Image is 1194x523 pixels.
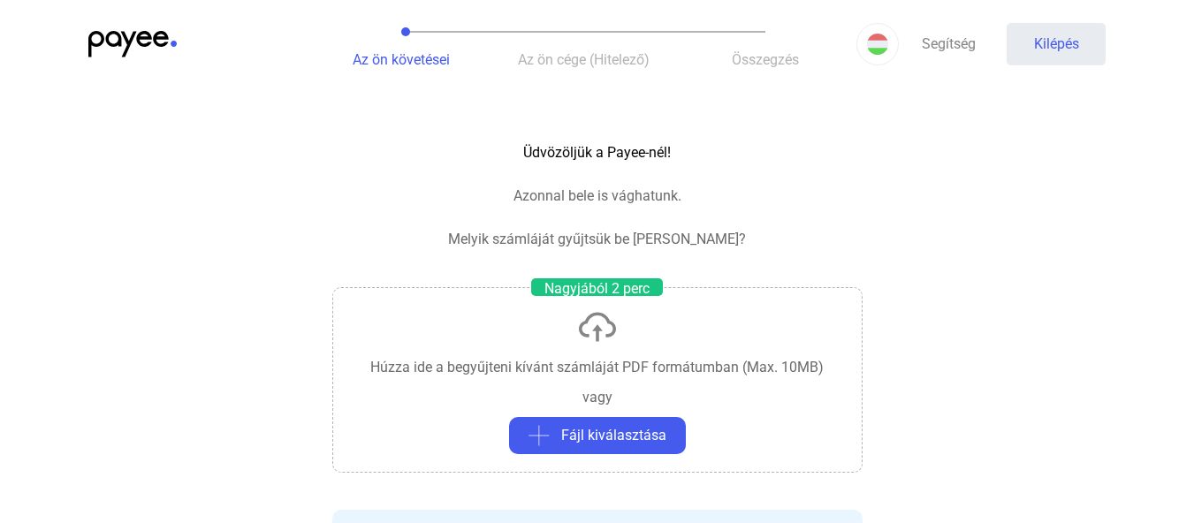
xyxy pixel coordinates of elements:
[370,359,824,375] font: Húzza ide a begyűjteni kívánt számláját PDF formátumban (Max. 10MB)
[582,389,612,406] font: vagy
[529,425,550,446] img: plusz szürke
[544,280,650,297] font: Nagyjából 2 perc
[523,144,671,161] font: Üdvözöljük a Payee-nél!
[899,23,998,65] a: Segítség
[518,51,650,68] font: Az ön cége (Hitelező)
[576,306,619,348] img: feltöltés-felhő
[1007,23,1106,65] button: Kilépés
[88,31,177,57] img: kedvezményezett-logó
[513,187,681,204] font: Azonnal bele is vághatunk.
[922,35,976,52] font: Segítség
[448,231,746,247] font: Melyik számláját gyűjtsük be [PERSON_NAME]?
[867,34,888,55] img: HU
[353,51,450,68] font: Az ön követései
[509,417,686,454] button: plusz szürkeFájl kiválasztása
[1034,35,1079,52] font: Kilépés
[561,427,666,443] font: Fájl kiválasztása
[732,51,799,68] font: Összegzés
[856,23,899,65] button: HU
